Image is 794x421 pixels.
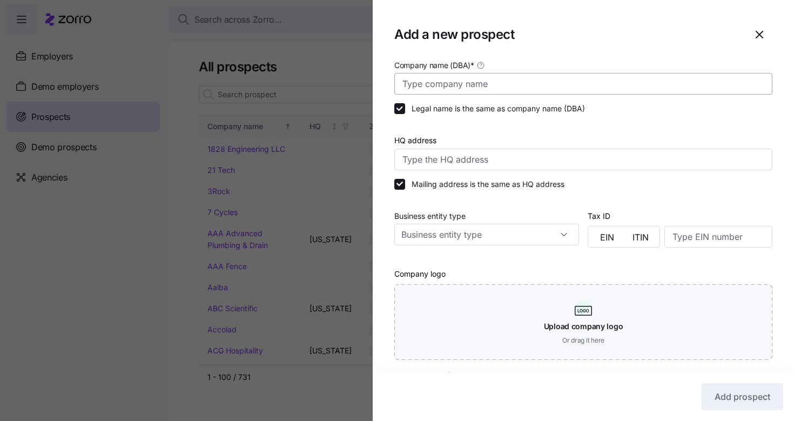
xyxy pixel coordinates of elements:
span: Add prospect [715,390,770,403]
span: Zorro Partner * [394,370,443,381]
span: ITIN [632,233,649,242]
span: Company name (DBA) * [394,60,474,71]
label: HQ address [394,135,436,146]
label: Mailing address is the same as HQ address [405,179,564,190]
input: Business entity type [394,224,579,245]
label: Tax ID [588,210,610,222]
label: Business entity type [394,210,466,222]
input: Type EIN number [664,226,772,248]
input: Type the HQ address [394,149,772,170]
h1: Add a new prospect [394,26,738,43]
label: Legal name is the same as company name (DBA) [405,103,585,114]
span: EIN [600,233,614,242]
input: Type company name [394,73,772,95]
label: Company logo [394,268,446,280]
button: Add prospect [702,383,783,410]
